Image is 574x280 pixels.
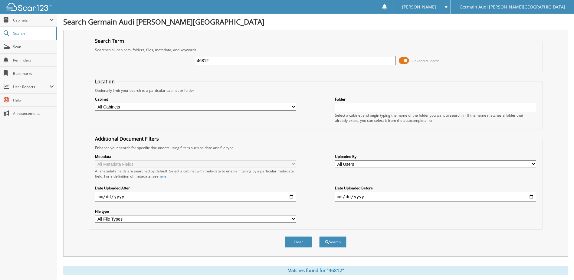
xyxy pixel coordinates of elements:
[92,78,118,85] legend: Location
[285,236,312,248] button: Clear
[92,38,127,44] legend: Search Term
[13,71,54,76] span: Bookmarks
[335,192,536,202] input: end
[335,185,536,191] label: Date Uploaded Before
[335,113,536,123] div: Select a cabinet and begin typing the name of the folder you want to search in. If the name match...
[92,135,162,142] legend: Additional Document Filters
[13,31,53,36] span: Search
[95,192,296,202] input: start
[460,5,565,9] span: Germain Audi [PERSON_NAME][GEOGRAPHIC_DATA]
[402,5,436,9] span: [PERSON_NAME]
[13,111,54,116] span: Announcements
[335,97,536,102] label: Folder
[95,209,296,214] label: File type
[63,17,568,27] h1: Search Germain Audi [PERSON_NAME][GEOGRAPHIC_DATA]
[95,154,296,159] label: Metadata
[92,47,539,52] div: Searches all cabinets, folders, files, metadata, and keywords
[13,98,54,103] span: Help
[92,145,539,150] div: Enhance your search for specific documents using filters such as date and file type.
[319,236,346,248] button: Search
[13,58,54,63] span: Reminders
[6,3,51,11] img: scan123-logo-white.svg
[13,84,50,89] span: User Reports
[95,97,296,102] label: Cabinet
[95,168,296,179] div: All metadata fields are searched by default. Select a cabinet with metadata to enable filtering b...
[92,88,539,93] div: Optionally limit your search to a particular cabinet or folder
[412,58,439,63] span: Advanced Search
[335,154,536,159] label: Uploaded By
[13,44,54,49] span: Scan
[159,174,166,179] a: here
[95,185,296,191] label: Date Uploaded After
[63,266,568,275] div: Matches found for "46812"
[13,18,50,23] span: Cabinets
